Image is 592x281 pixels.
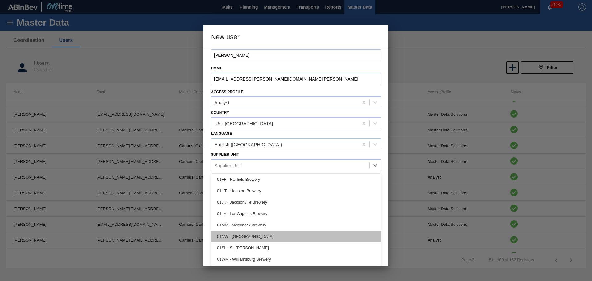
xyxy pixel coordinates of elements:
label: Coordination [211,173,240,178]
label: Email [211,64,381,73]
h3: New user [203,25,388,48]
div: Supplier Unit [214,163,241,168]
div: 01NW - [GEOGRAPHIC_DATA] [211,231,381,242]
label: Supplier Unit [211,152,239,157]
div: 01FF - Fairfield Brewery [211,174,381,185]
div: 01SL - St. [PERSON_NAME] [211,242,381,254]
div: English ([GEOGRAPHIC_DATA]) [214,142,282,147]
label: Country [211,110,229,115]
div: 01LA - Los Angeles Brewery [211,208,381,219]
label: Language [211,131,232,136]
div: Analyst [214,100,229,105]
div: US - [GEOGRAPHIC_DATA] [214,121,273,126]
div: 01JK - Jacksonville Brewery [211,196,381,208]
div: 01WM - Williamsburg Brewery [211,254,381,265]
div: 01HT - Houston Brewery [211,185,381,196]
div: 01MM - Merrimack Brewery [211,219,381,231]
label: Access Profile [211,90,243,94]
